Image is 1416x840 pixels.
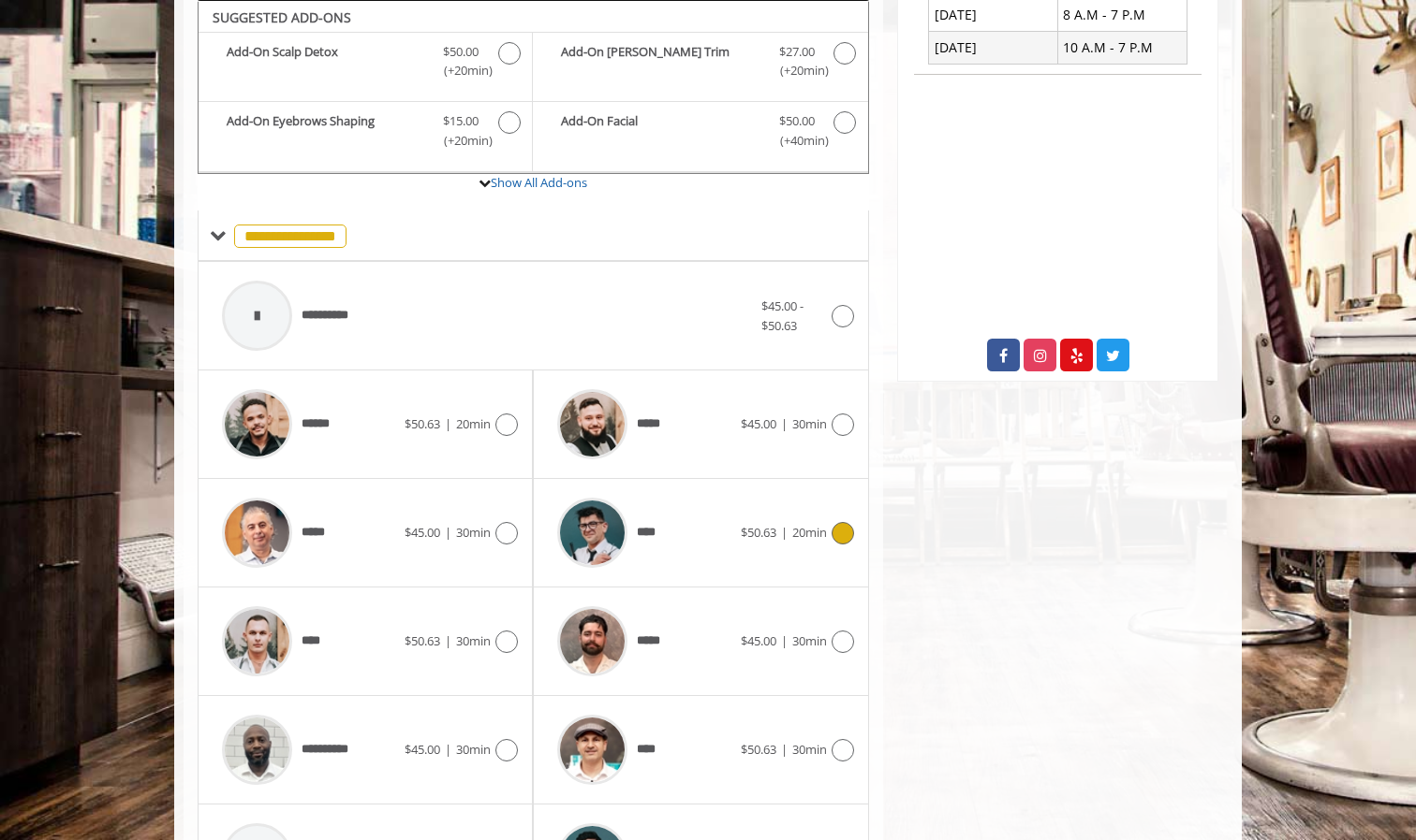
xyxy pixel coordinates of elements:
span: $45.00 [741,415,776,432]
span: $27.00 [779,42,815,62]
span: $50.63 [405,632,440,649]
span: 30min [456,741,491,758]
a: Show All Add-ons [491,174,587,191]
span: 20min [792,524,827,541]
span: | [445,415,451,432]
span: 30min [456,632,491,649]
span: 20min [456,415,491,432]
span: $45.00 [405,741,440,758]
span: | [445,632,451,649]
span: $50.63 [741,741,776,758]
span: 30min [792,632,827,649]
span: (+40min ) [769,131,824,151]
span: 30min [792,741,827,758]
b: Add-On Scalp Detox [227,42,424,81]
td: [DATE] [929,32,1058,64]
span: | [781,632,788,649]
label: Add-On Scalp Detox [208,42,523,86]
b: Add-On Eyebrows Shaping [227,111,424,151]
span: $50.63 [405,415,440,432]
span: | [781,524,788,541]
span: $50.00 [779,111,815,131]
span: (+20min ) [769,61,824,80]
b: SUGGESTED ADD-ONS [213,8,351,26]
span: $50.00 [443,42,479,62]
span: (+20min ) [434,131,489,151]
span: (+20min ) [434,61,489,80]
span: | [781,741,788,758]
span: $45.00 - $50.63 [761,297,804,334]
b: Add-On Facial [561,111,760,151]
label: Add-On Beard Trim [542,42,858,86]
span: $50.63 [741,524,776,541]
span: $45.00 [741,632,776,649]
label: Add-On Eyebrows Shaping [208,111,523,155]
td: 10 A.M - 7 P.M [1057,32,1187,64]
span: | [445,741,451,758]
span: 30min [792,415,827,432]
span: 30min [456,524,491,541]
span: | [781,415,788,432]
span: $45.00 [405,524,440,541]
span: $15.00 [443,111,479,131]
span: | [445,524,451,541]
label: Add-On Facial [542,111,858,155]
b: Add-On [PERSON_NAME] Trim [561,42,760,81]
